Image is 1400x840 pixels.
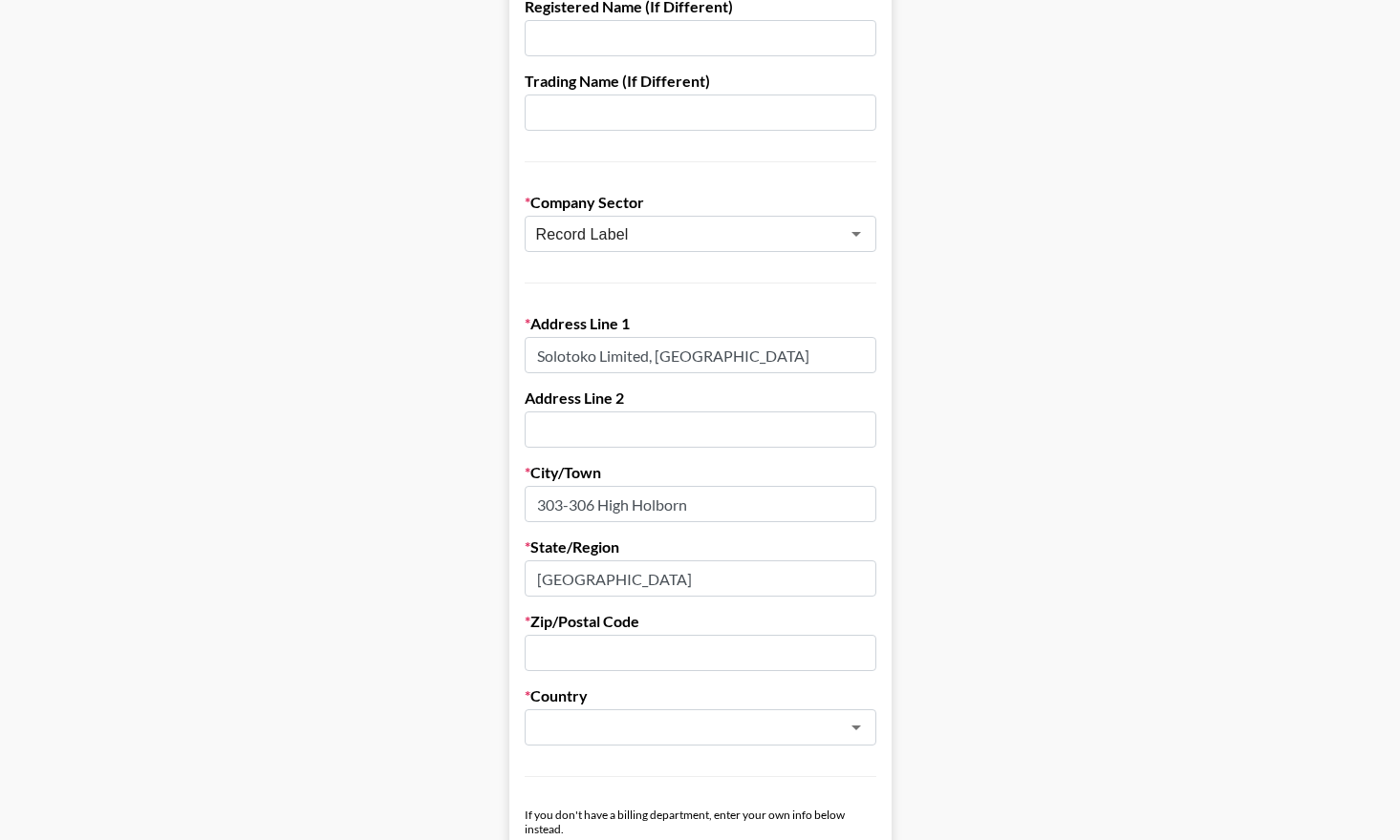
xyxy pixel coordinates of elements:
label: Company Sector [525,193,876,212]
button: Open [843,220,870,247]
button: Open [843,714,870,741]
label: Trading Name (If Different) [525,72,876,91]
div: If you don't have a billing department, enter your own info below instead. [525,808,876,836]
label: Zip/Postal Code [525,612,876,631]
label: Address Line 1 [525,314,876,333]
label: Address Line 2 [525,388,876,408]
label: City/Town [525,463,876,482]
label: Country [525,686,876,705]
label: State/Region [525,537,876,556]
